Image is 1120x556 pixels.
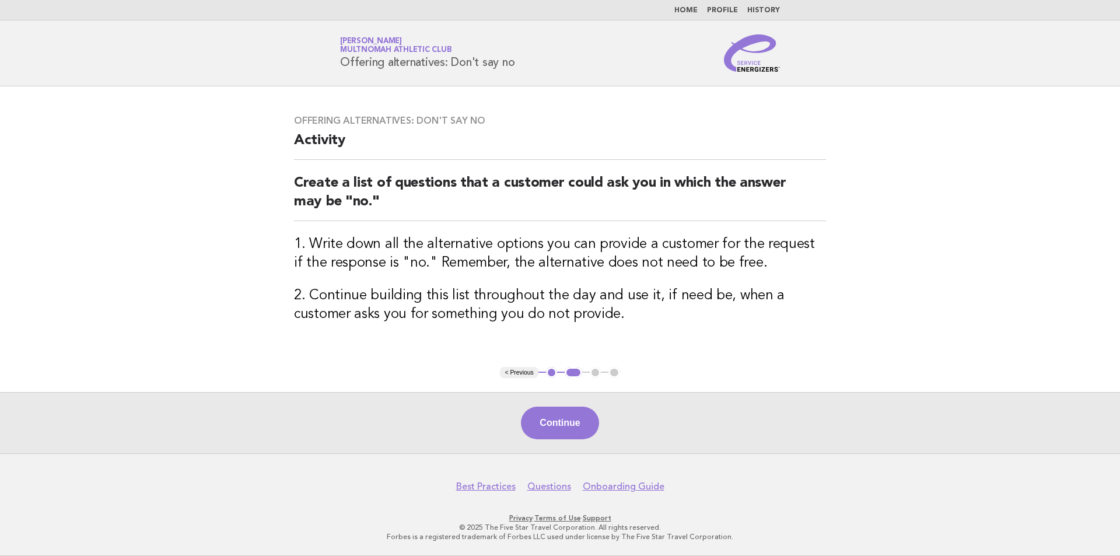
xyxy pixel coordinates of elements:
button: < Previous [500,367,538,379]
p: © 2025 The Five Star Travel Corporation. All rights reserved. [203,523,917,532]
a: History [747,7,780,14]
a: Home [674,7,698,14]
h2: Create a list of questions that a customer could ask you in which the answer may be "no." [294,174,826,221]
a: Support [583,514,611,522]
h3: Offering alternatives: Don't say no [294,115,826,127]
h1: Offering alternatives: Don't say no [340,38,514,68]
a: Profile [707,7,738,14]
a: [PERSON_NAME]Multnomah Athletic Club [340,37,452,54]
a: Questions [527,481,571,492]
h3: 2. Continue building this list throughout the day and use it, if need be, when a customer asks yo... [294,286,826,324]
a: Privacy [509,514,533,522]
a: Onboarding Guide [583,481,664,492]
img: Service Energizers [724,34,780,72]
button: 2 [565,367,582,379]
a: Terms of Use [534,514,581,522]
button: Continue [521,407,598,439]
h3: 1. Write down all the alternative options you can provide a customer for the request if the respo... [294,235,826,272]
button: 1 [546,367,558,379]
p: · · [203,513,917,523]
span: Multnomah Athletic Club [340,47,452,54]
h2: Activity [294,131,826,160]
p: Forbes is a registered trademark of Forbes LLC used under license by The Five Star Travel Corpora... [203,532,917,541]
a: Best Practices [456,481,516,492]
